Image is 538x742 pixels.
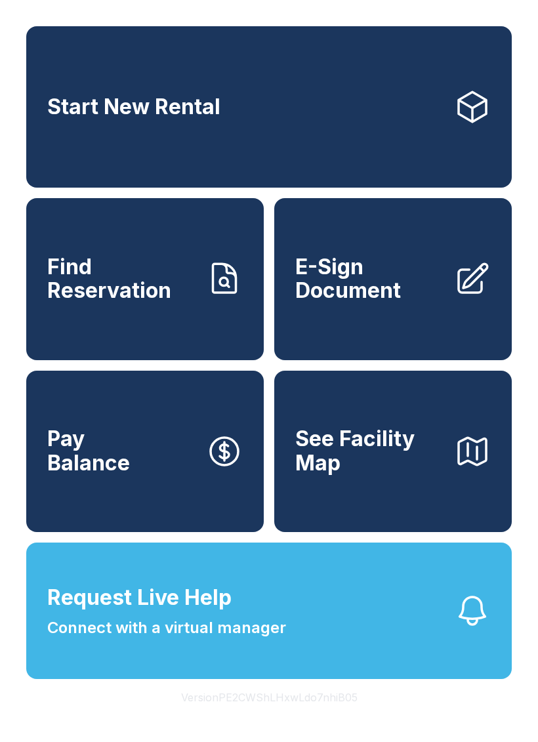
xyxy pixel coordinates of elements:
span: E-Sign Document [295,255,444,303]
button: VersionPE2CWShLHxwLdo7nhiB05 [171,679,368,716]
a: Find Reservation [26,198,264,360]
a: E-Sign Document [274,198,512,360]
a: Start New Rental [26,26,512,188]
button: Request Live HelpConnect with a virtual manager [26,543,512,679]
a: PayBalance [26,371,264,532]
span: Connect with a virtual manager [47,616,286,640]
span: See Facility Map [295,427,444,475]
span: Start New Rental [47,95,220,119]
span: Pay Balance [47,427,130,475]
button: See Facility Map [274,371,512,532]
span: Find Reservation [47,255,196,303]
span: Request Live Help [47,582,232,613]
